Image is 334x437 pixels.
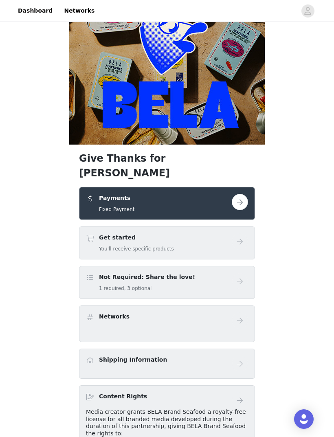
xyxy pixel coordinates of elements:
a: Networks [59,2,99,20]
h4: Get started [99,233,174,242]
h5: Fixed Payment [99,206,134,213]
h4: Not Required: Share the love! [99,273,195,281]
h4: Shipping Information [99,356,167,364]
div: Shipping Information [79,349,255,379]
div: Payments [79,187,255,220]
h5: 1 required, 3 optional [99,285,195,292]
span: Media creator grants BELA Brand Seafood a royalty-free license for all branded media developed du... [86,408,246,437]
div: Networks [79,305,255,342]
h4: Payments [99,194,134,202]
div: Open Intercom Messenger [294,409,314,429]
h1: Give Thanks for [PERSON_NAME] [79,151,255,180]
h4: Networks [99,312,130,321]
div: Not Required: Share the love! [79,266,255,299]
div: Get started [79,226,255,259]
h4: Content Rights [99,392,147,401]
div: avatar [304,4,312,18]
h5: You'll receive specific products [99,245,174,253]
a: Dashboard [13,2,57,20]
